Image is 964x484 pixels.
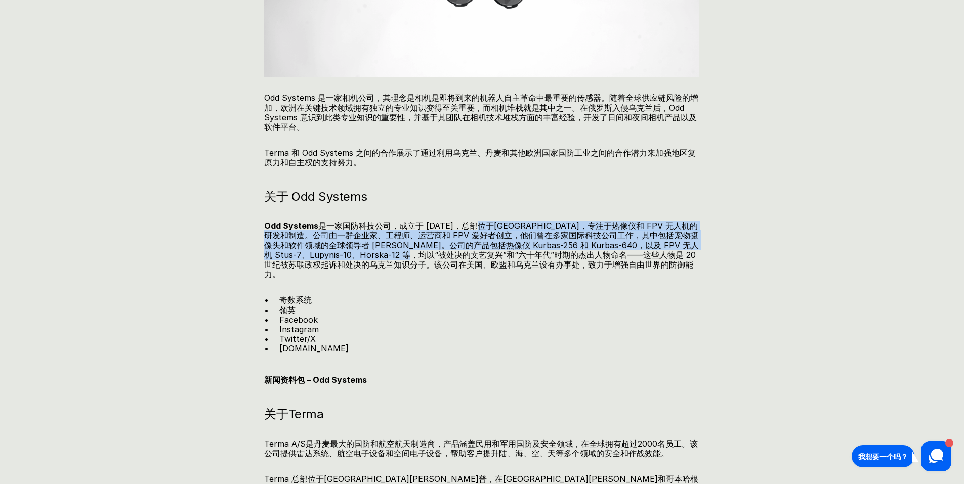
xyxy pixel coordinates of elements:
a: [DOMAIN_NAME] [279,343,349,354]
font: Odd Systems [264,221,318,231]
a: 新闻资料包 – Odd Systems [264,375,367,385]
font: 是一家国防科技公司，成立于 [DATE]，总部位于[GEOGRAPHIC_DATA]，专注于热像仪和 FPV 无人机的研发和制造。公司由一群企业家、工程师、运营商和 FPV 爱好者创立，他们曾在... [264,221,699,279]
iframe: HelpCrunch [849,438,954,474]
font: Terma 和 Odd Systems 之间的合作展示了通过利用乌克兰、丹麦和其他欧洲国家国防工业之间的合作潜力来加强地区复原力和自主权的支持努力。 [264,148,696,167]
font: 关于Terma [264,407,323,421]
a: Facebook [279,315,318,325]
a: Instagram [279,324,319,334]
font: Odd Systems 是一家相机公司，其理念是相机是即将到来的机器人自主革命中最重要的传感器。随着全球供应链风险的增加，欧洲在关键技术领域拥有独立的专业知识变得至关重要，而相机堆栈就是其中之一... [264,93,698,132]
font: Terma A/S是丹麦最大的国防和航空航天制造商，产品涵盖民用和军用国防及安全领域，在全球拥有超过2000名员工。该公司提供雷达系统、航空电子设备和空间电子设备，帮助客户提升陆、海、空、天等多... [264,438,698,458]
font: 关于 Odd Systems [264,189,367,204]
a: 领英 [279,305,296,315]
a: Twitter/X [279,334,316,344]
a: 奇数系统 [279,295,312,305]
